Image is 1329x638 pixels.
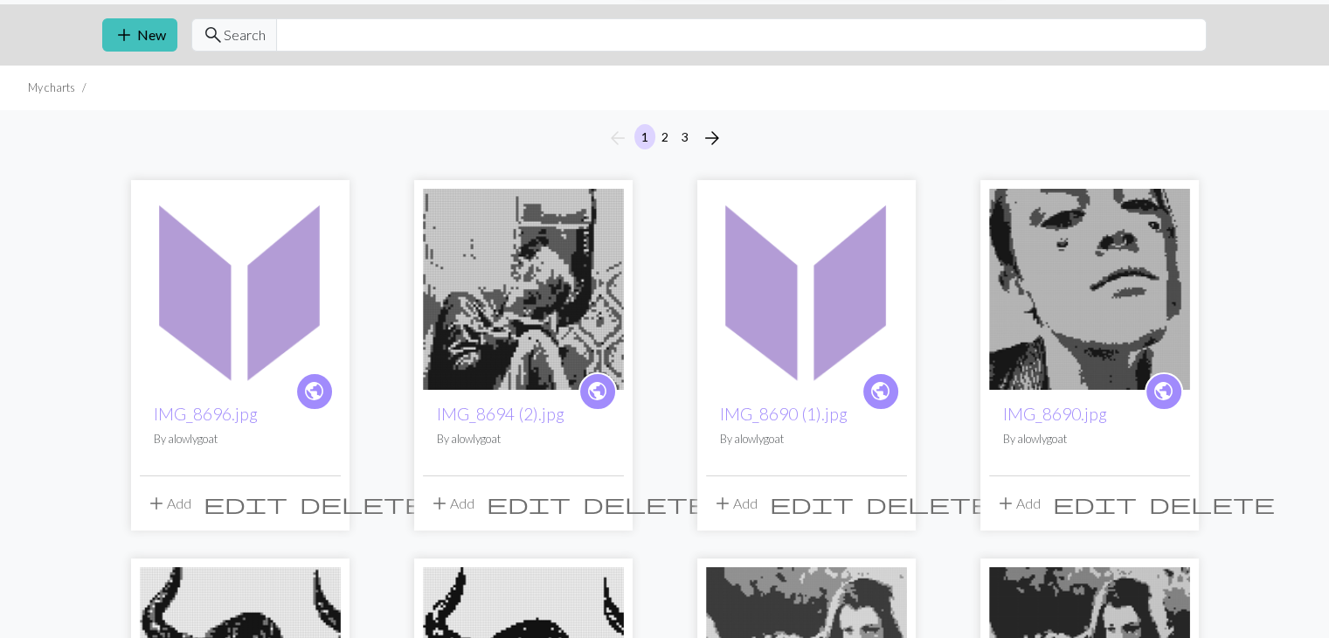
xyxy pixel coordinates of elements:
img: googly eyes [706,189,907,390]
span: public [586,378,608,405]
button: Edit [1047,487,1143,520]
i: Next [702,128,723,149]
span: edit [204,491,287,516]
span: add [429,491,450,516]
a: public [1145,372,1183,411]
button: 3 [675,124,696,149]
button: Delete [294,487,432,520]
a: sinktop selfie [423,279,624,295]
span: delete [1149,491,1275,516]
button: Add [706,487,764,520]
span: delete [866,491,992,516]
button: Edit [481,487,577,520]
span: edit [770,491,854,516]
span: public [303,378,325,405]
a: public [862,372,900,411]
span: Search [224,24,266,45]
button: Add [989,487,1047,520]
i: Edit [770,493,854,514]
i: Edit [487,493,571,514]
i: public [1152,374,1174,409]
span: delete [300,491,426,516]
span: add [712,491,733,516]
button: New [102,18,177,52]
span: public [869,378,891,405]
img: sinktop selfie [423,189,624,390]
a: wool [140,279,341,295]
button: Delete [577,487,715,520]
li: My charts [28,80,75,96]
a: IMG_8690.jpg [989,279,1190,295]
a: IMG_8696.jpg [154,404,258,424]
a: IMG_8690 (1).jpg [720,404,848,424]
p: By alowlygoat [720,431,893,447]
span: add [146,491,167,516]
span: edit [1053,491,1137,516]
span: add [114,23,135,47]
button: Add [140,487,197,520]
p: By alowlygoat [437,431,610,447]
button: Edit [197,487,294,520]
a: googly eyes [706,279,907,295]
img: wool [140,189,341,390]
img: IMG_8690.jpg [989,189,1190,390]
a: IMG_8690.jpg [1003,404,1107,424]
button: 2 [654,124,675,149]
i: public [869,374,891,409]
i: public [303,374,325,409]
a: public [578,372,617,411]
button: Edit [764,487,860,520]
button: Delete [1143,487,1281,520]
span: arrow_forward [702,126,723,150]
nav: Page navigation [600,124,730,152]
button: Delete [860,487,998,520]
span: edit [487,491,571,516]
button: Add [423,487,481,520]
span: add [995,491,1016,516]
a: IMG_8694 (2).jpg [437,404,564,424]
p: By alowlygoat [1003,431,1176,447]
span: delete [583,491,709,516]
span: public [1152,378,1174,405]
a: public [295,372,334,411]
i: public [586,374,608,409]
i: Edit [204,493,287,514]
button: 1 [634,124,655,149]
p: By alowlygoat [154,431,327,447]
button: Next [695,124,730,152]
span: search [203,23,224,47]
i: Edit [1053,493,1137,514]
